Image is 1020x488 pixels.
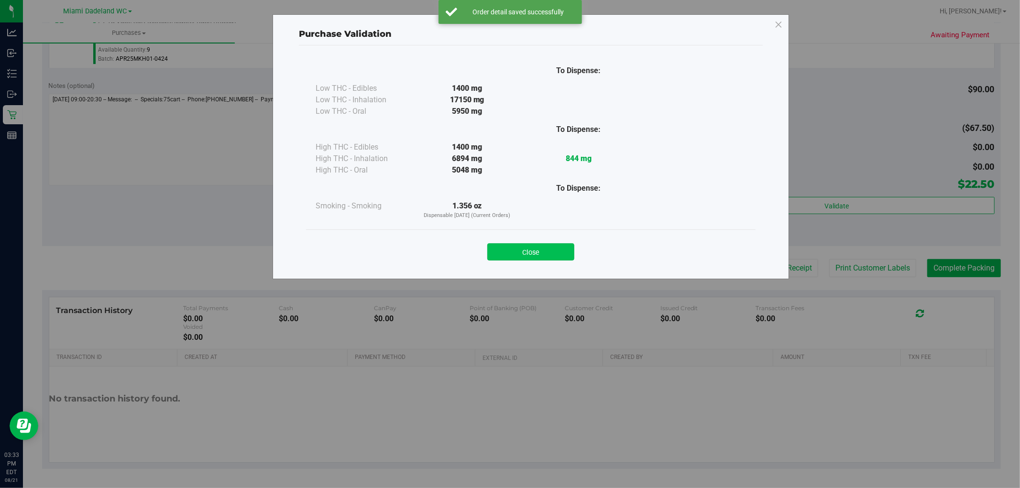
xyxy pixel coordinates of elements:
[411,106,523,117] div: 5950 mg
[316,200,411,212] div: Smoking - Smoking
[462,7,575,17] div: Order detail saved successfully
[523,124,634,135] div: To Dispense:
[316,106,411,117] div: Low THC - Oral
[411,164,523,176] div: 5048 mg
[487,243,574,260] button: Close
[316,141,411,153] div: High THC - Edibles
[523,183,634,194] div: To Dispense:
[411,200,523,220] div: 1.356 oz
[316,83,411,94] div: Low THC - Edibles
[316,153,411,164] div: High THC - Inhalation
[316,94,411,106] div: Low THC - Inhalation
[411,212,523,220] p: Dispensable [DATE] (Current Orders)
[411,83,523,94] div: 1400 mg
[10,412,38,440] iframe: Resource center
[411,94,523,106] div: 17150 mg
[411,141,523,153] div: 1400 mg
[299,29,392,39] span: Purchase Validation
[523,65,634,76] div: To Dispense:
[411,153,523,164] div: 6894 mg
[316,164,411,176] div: High THC - Oral
[566,154,592,163] strong: 844 mg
